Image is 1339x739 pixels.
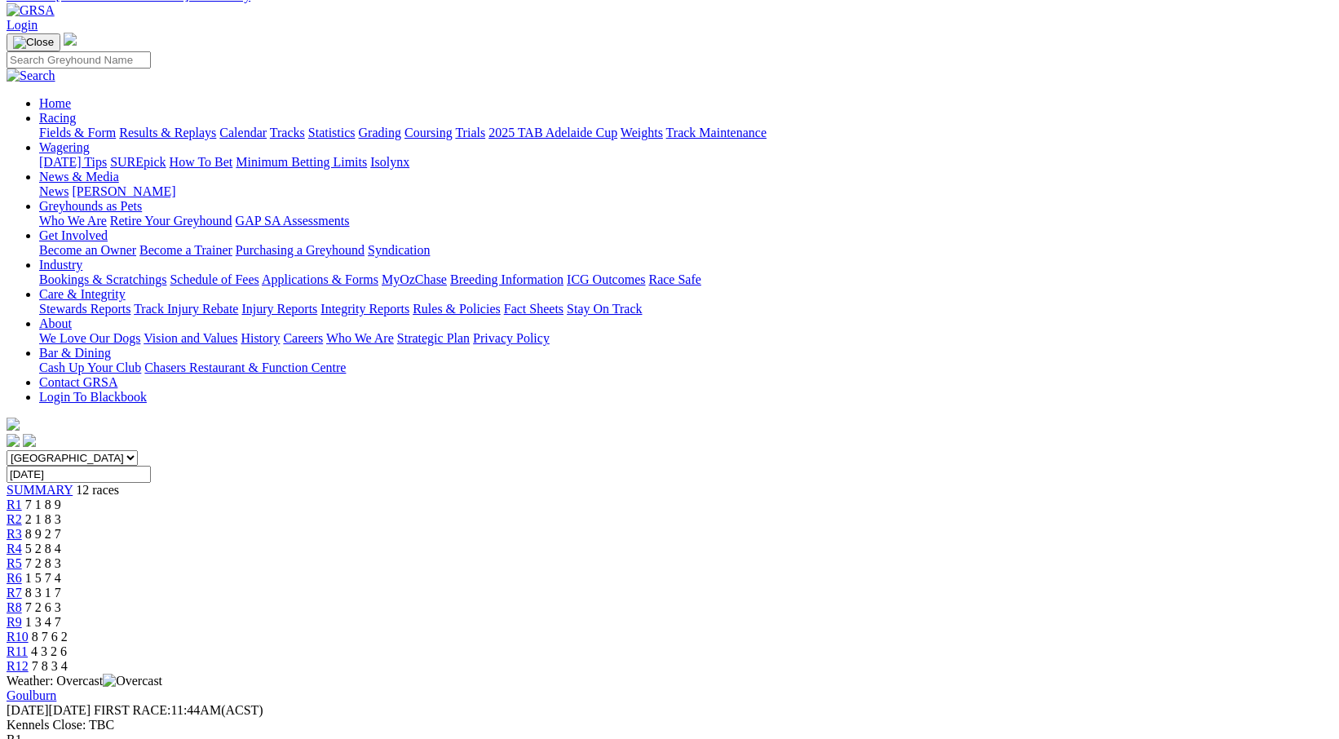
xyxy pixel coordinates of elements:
a: R10 [7,630,29,644]
span: 2 1 8 3 [25,512,61,526]
a: Minimum Betting Limits [236,155,367,169]
a: Wagering [39,140,90,154]
img: GRSA [7,3,55,18]
a: SUREpick [110,155,166,169]
a: Grading [359,126,401,139]
a: SUMMARY [7,483,73,497]
div: Bar & Dining [39,361,1332,375]
a: R7 [7,586,22,600]
a: R11 [7,644,28,658]
span: Weather: Overcast [7,674,162,688]
div: About [39,331,1332,346]
a: Stay On Track [567,302,642,316]
a: Care & Integrity [39,287,126,301]
a: Trials [455,126,485,139]
a: Login [7,18,38,32]
span: 1 3 4 7 [25,615,61,629]
a: [DATE] Tips [39,155,107,169]
a: Calendar [219,126,267,139]
a: R1 [7,498,22,511]
span: 7 8 3 4 [32,659,68,673]
img: Overcast [103,674,162,688]
div: Kennels Close: TBC [7,718,1332,732]
div: Racing [39,126,1332,140]
span: [DATE] [7,703,49,717]
a: Who We Are [326,331,394,345]
a: Bookings & Scratchings [39,272,166,286]
a: [PERSON_NAME] [72,184,175,198]
span: 8 7 6 2 [32,630,68,644]
a: MyOzChase [382,272,447,286]
a: 2025 TAB Adelaide Cup [488,126,617,139]
a: Contact GRSA [39,375,117,389]
span: 8 3 1 7 [25,586,61,600]
a: Fields & Form [39,126,116,139]
a: Race Safe [648,272,700,286]
a: Cash Up Your Club [39,361,141,374]
a: Who We Are [39,214,107,228]
div: Industry [39,272,1332,287]
span: [DATE] [7,703,91,717]
a: Get Involved [39,228,108,242]
a: Results & Replays [119,126,216,139]
span: 4 3 2 6 [31,644,67,658]
span: 7 2 6 3 [25,600,61,614]
a: Syndication [368,243,430,257]
a: Greyhounds as Pets [39,199,142,213]
a: Strategic Plan [397,331,470,345]
img: logo-grsa-white.png [64,33,77,46]
span: R8 [7,600,22,614]
a: Vision and Values [144,331,237,345]
a: Industry [39,258,82,272]
div: Get Involved [39,243,1332,258]
a: History [241,331,280,345]
a: Retire Your Greyhound [110,214,232,228]
a: GAP SA Assessments [236,214,350,228]
a: Home [39,96,71,110]
span: R2 [7,512,22,526]
img: Search [7,69,55,83]
a: R5 [7,556,22,570]
span: 1 5 7 4 [25,571,61,585]
button: Toggle navigation [7,33,60,51]
a: Purchasing a Greyhound [236,243,365,257]
a: Coursing [404,126,453,139]
img: Close [13,36,54,49]
a: R9 [7,615,22,629]
a: About [39,316,72,330]
img: facebook.svg [7,434,20,447]
a: Fact Sheets [504,302,563,316]
a: Privacy Policy [473,331,550,345]
a: R12 [7,659,29,673]
a: R4 [7,542,22,555]
a: News [39,184,68,198]
a: R6 [7,571,22,585]
a: R3 [7,527,22,541]
img: logo-grsa-white.png [7,418,20,431]
a: Login To Blackbook [39,390,147,404]
input: Select date [7,466,151,483]
div: Care & Integrity [39,302,1332,316]
a: Track Injury Rebate [134,302,238,316]
div: Greyhounds as Pets [39,214,1332,228]
a: Isolynx [370,155,409,169]
a: Track Maintenance [666,126,767,139]
input: Search [7,51,151,69]
div: News & Media [39,184,1332,199]
a: ICG Outcomes [567,272,645,286]
a: Breeding Information [450,272,563,286]
a: Injury Reports [241,302,317,316]
a: Goulburn [7,688,56,702]
a: Tracks [270,126,305,139]
div: Wagering [39,155,1332,170]
span: 12 races [76,483,119,497]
